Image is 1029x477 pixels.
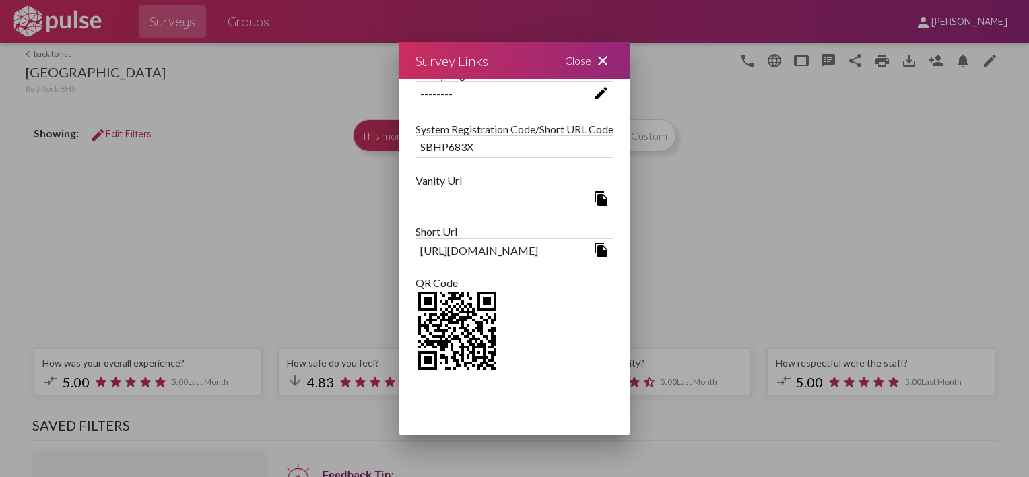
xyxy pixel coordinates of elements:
[595,53,611,69] mat-icon: close
[593,85,609,101] mat-icon: edit
[416,136,613,157] div: SBHP683X
[416,225,613,238] div: Short Url
[549,42,630,79] div: Close
[416,240,589,261] div: [URL][DOMAIN_NAME]
[416,123,613,135] div: System Registration Code/Short URL Code
[416,174,613,187] div: Vanity Url
[416,289,499,373] img: 9k=
[416,50,488,71] div: Survey Links
[593,191,609,207] mat-icon: file_copy
[593,242,609,258] mat-icon: file_copy
[416,276,613,289] div: QR Code
[416,83,589,104] div: --------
